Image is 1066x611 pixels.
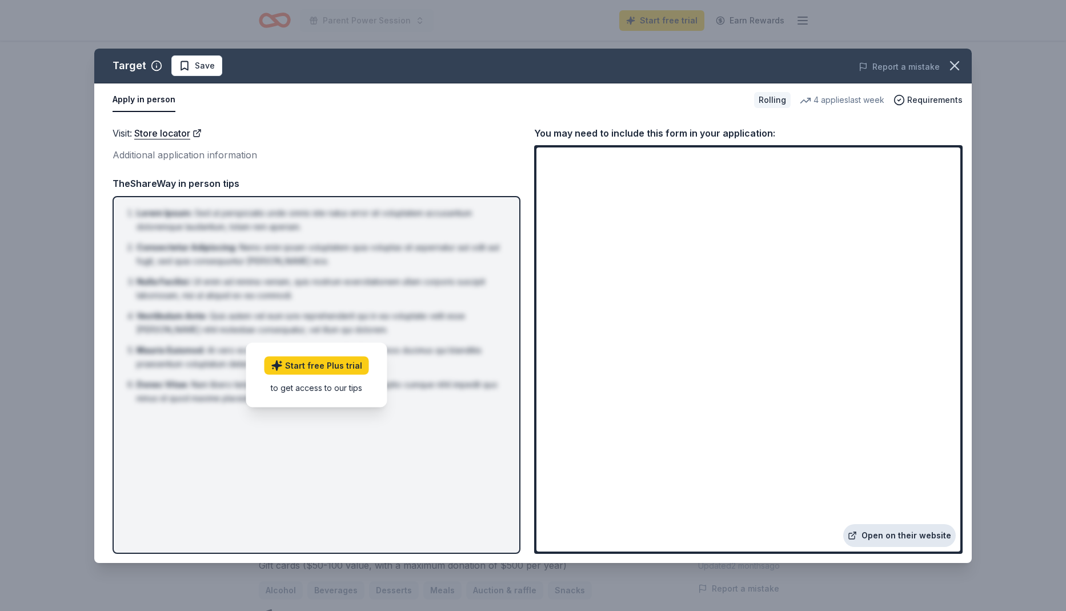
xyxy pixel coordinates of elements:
div: Additional application information [113,147,520,162]
div: Rolling [754,92,791,108]
div: You may need to include this form in your application: [534,126,963,141]
div: Visit : [113,126,520,141]
span: Donec Vitae : [137,380,189,389]
li: Nemo enim ipsam voluptatem quia voluptas sit aspernatur aut odit aut fugit, sed quia consequuntur... [137,241,503,268]
div: Target [113,57,146,75]
span: Mauris Euismod : [137,345,205,355]
span: Vestibulum Ante : [137,311,207,321]
span: Consectetur Adipiscing : [137,242,237,252]
div: 4 applies last week [800,93,884,107]
li: Quis autem vel eum iure reprehenderit qui in ea voluptate velit esse [PERSON_NAME] nihil molestia... [137,309,503,337]
span: Nulla Facilisi : [137,277,191,286]
span: Lorem Ipsum : [137,208,193,218]
a: Start free Plus trial [265,356,369,374]
button: Requirements [893,93,963,107]
span: Save [195,59,215,73]
li: Sed ut perspiciatis unde omnis iste natus error sit voluptatem accusantium doloremque laudantium,... [137,206,503,234]
li: Ut enim ad minima veniam, quis nostrum exercitationem ullam corporis suscipit laboriosam, nisi ut... [137,275,503,302]
li: Nam libero tempore, cum soluta nobis est eligendi optio cumque nihil impedit quo minus id quod ma... [137,378,503,405]
button: Save [171,55,222,76]
span: Requirements [907,93,963,107]
a: Open on their website [843,524,956,547]
a: Store locator [134,126,202,141]
div: TheShareWay in person tips [113,176,520,191]
li: At vero eos et accusamus et iusto odio dignissimos ducimus qui blanditiis praesentium voluptatum ... [137,344,503,371]
button: Report a mistake [859,60,940,74]
div: to get access to our tips [265,381,369,393]
button: Apply in person [113,88,175,112]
